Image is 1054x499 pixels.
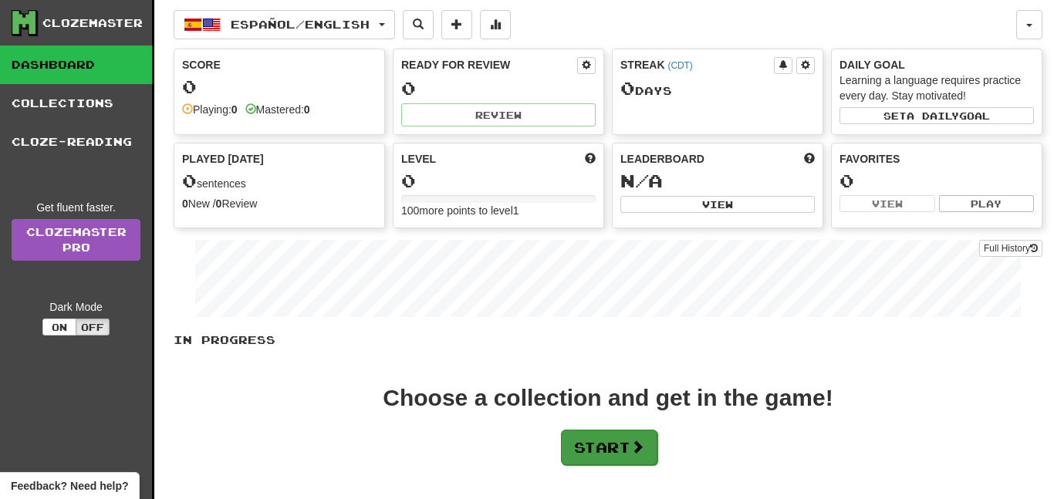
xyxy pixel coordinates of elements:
[620,79,815,99] div: Day s
[401,203,596,218] div: 100 more points to level 1
[979,240,1042,257] button: Full History
[11,478,128,494] span: Open feedback widget
[839,151,1034,167] div: Favorites
[182,196,377,211] div: New / Review
[401,57,577,72] div: Ready for Review
[839,195,935,212] button: View
[383,386,833,410] div: Choose a collection and get in the game!
[620,170,663,191] span: N/A
[42,319,76,335] button: On
[804,151,815,167] span: This week in points, UTC
[245,102,310,117] div: Mastered:
[182,170,197,191] span: 0
[561,430,657,465] button: Start
[620,57,774,72] div: Streak
[480,10,511,39] button: More stats
[216,197,222,210] strong: 0
[839,72,1034,103] div: Learning a language requires practice every day. Stay motivated!
[182,57,377,72] div: Score
[182,151,264,167] span: Played [DATE]
[231,18,370,31] span: Español / English
[231,103,238,116] strong: 0
[12,219,140,261] a: ClozemasterPro
[182,77,377,96] div: 0
[620,77,635,99] span: 0
[401,79,596,98] div: 0
[174,332,1042,348] p: In Progress
[12,200,140,215] div: Get fluent faster.
[620,196,815,213] button: View
[174,10,395,39] button: Español/English
[441,10,472,39] button: Add sentence to collection
[907,110,959,121] span: a daily
[182,197,188,210] strong: 0
[76,319,110,335] button: Off
[182,102,238,117] div: Playing:
[585,151,596,167] span: Score more points to level up
[939,195,1035,212] button: Play
[12,299,140,315] div: Dark Mode
[620,151,704,167] span: Leaderboard
[839,107,1034,124] button: Seta dailygoal
[839,171,1034,190] div: 0
[182,171,377,191] div: sentences
[304,103,310,116] strong: 0
[42,15,143,31] div: Clozemaster
[401,171,596,190] div: 0
[667,60,692,71] a: (CDT)
[403,10,434,39] button: Search sentences
[401,103,596,126] button: Review
[401,151,436,167] span: Level
[839,57,1034,72] div: Daily Goal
